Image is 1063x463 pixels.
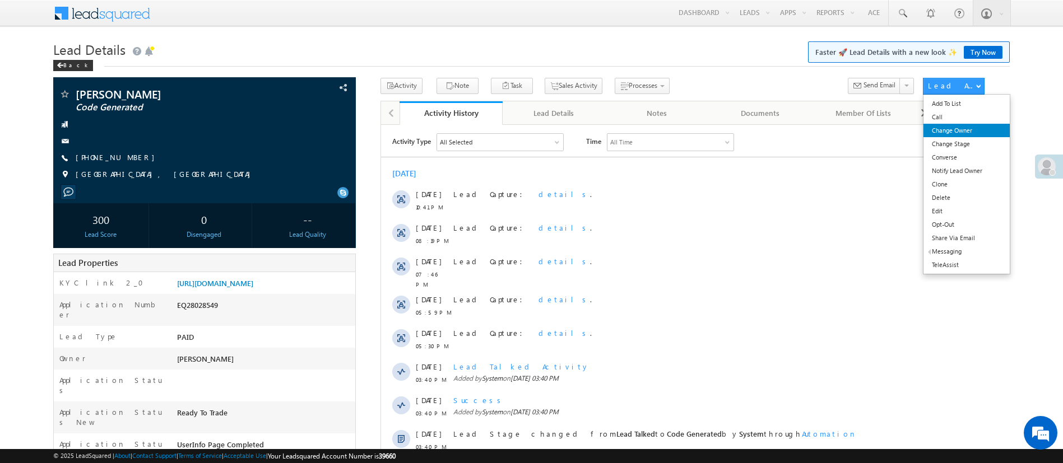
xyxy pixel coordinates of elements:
a: Converse [923,151,1009,164]
div: . [72,64,567,74]
a: Back [53,59,99,69]
a: [PHONE_NUMBER] [76,152,160,162]
a: Call [923,110,1009,124]
span: Lead Capture: [72,371,148,381]
span: details [157,170,209,179]
span: Lead Talked [235,304,274,314]
span: Your Leadsquared Account Number is [268,452,396,460]
div: Back [53,60,93,71]
label: Owner [59,353,86,363]
span: 10:41 PM [35,77,68,87]
span: [PERSON_NAME] [177,354,234,363]
span: 03:40 PM [35,283,68,293]
span: 03:40 PM [35,250,68,260]
label: Application Status [59,375,163,395]
span: Lead Talked Activity [72,237,208,246]
span: 05:59 PM [35,183,68,193]
span: [DATE] [35,64,60,74]
span: Added by on [72,282,567,292]
div: 300 [56,209,146,230]
a: Add To List [923,97,1009,110]
a: Opt-Out [923,218,1009,231]
span: Lead Capture: [72,132,148,141]
button: Processes [615,78,670,94]
a: Clone [923,177,1009,191]
button: Activity [380,78,423,94]
span: details [157,203,209,213]
div: Notes [615,106,699,120]
span: [DATE] 03:40 PM [129,283,178,291]
span: Success [72,270,124,280]
div: All Time [229,12,252,22]
span: 03:40 PM [35,317,68,327]
label: Lead Type [59,331,118,342]
span: System [101,249,122,258]
button: Note [437,78,479,94]
a: Contact Support [132,452,177,459]
span: [DATE] [35,270,60,280]
span: [DATE] [35,237,60,247]
span: Lead Capture: [72,98,148,107]
span: Lead Details [53,40,126,58]
button: Sales Activity [545,78,602,94]
div: UserInfo Page Completed [174,439,355,455]
span: 39660 [379,452,396,460]
span: details [157,64,209,74]
a: Share Via Email [923,231,1009,245]
div: PAID [174,331,355,347]
a: Messaging [923,245,1009,258]
span: Lead Capture: [72,338,148,347]
div: . [72,170,567,180]
span: 08:19 PM [35,111,68,121]
div: All Selected [59,12,91,22]
span: 03:40 PM [35,350,68,361]
div: -- [263,209,352,230]
span: Code Generated [76,102,265,113]
div: . [72,132,567,142]
span: Automation [421,304,476,314]
div: . [72,98,567,108]
span: © 2025 LeadSquared | | | | | [53,451,396,461]
span: [DATE] [35,170,60,180]
a: Change Stage [923,137,1009,151]
span: [GEOGRAPHIC_DATA], [GEOGRAPHIC_DATA] [76,169,256,180]
span: Code Generated [286,304,341,314]
span: Added by on [72,249,567,259]
span: Time [205,8,220,25]
div: [DATE] [11,44,48,54]
div: EQ28028549 [174,300,355,315]
span: Show More [290,408,349,431]
span: Faster 🚀 Lead Details with a new look ✨ [815,46,1002,58]
a: Change Owner [923,124,1009,137]
a: Acceptable Use [224,452,266,459]
div: Ready To Trade [174,407,355,423]
span: Send Email [864,80,895,90]
div: Documents [718,106,802,120]
span: Lead Capture: [72,203,148,213]
button: Task [491,78,533,94]
div: Lead Details [512,106,596,120]
a: Lead Details [503,101,606,125]
label: Application Status New [59,407,163,427]
button: Send Email [848,78,900,94]
a: Notify Lead Owner [923,164,1009,177]
div: . [72,371,567,381]
span: [DATE] [35,203,60,213]
div: . [72,338,567,348]
span: details [157,338,209,347]
a: Notes [606,101,709,125]
div: Disengaged [159,230,249,240]
div: Lead Quality [263,230,352,240]
span: Processes [629,81,657,90]
div: Member Of Lists [821,106,905,120]
span: 05:30 PM [35,216,68,226]
span: 03:40 PM [35,384,68,394]
span: Lead Capture: [72,170,148,179]
a: Member Of Lists [812,101,915,125]
div: Lead Actions [928,81,976,91]
a: Terms of Service [178,452,222,459]
div: 0 [159,209,249,230]
span: [DATE] 03:40 PM [129,249,178,258]
span: [DATE] [35,98,60,108]
a: Edit [923,204,1009,218]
